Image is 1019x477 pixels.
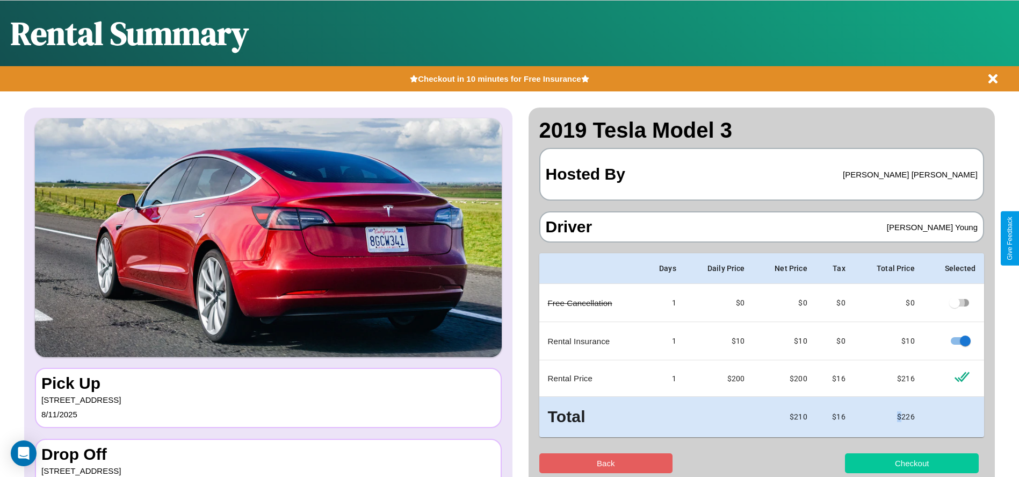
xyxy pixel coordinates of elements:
h3: Pick Up [41,374,495,393]
td: 1 [642,360,685,397]
th: Days [642,253,685,284]
td: $ 210 [754,397,816,437]
button: Back [539,453,673,473]
td: $ 16 [816,397,854,437]
h3: Hosted By [546,154,625,194]
td: 1 [642,322,685,360]
td: 1 [642,284,685,322]
h3: Total [548,405,633,429]
table: simple table [539,253,985,437]
h3: Drop Off [41,445,495,464]
td: $ 10 [754,322,816,360]
p: [PERSON_NAME] Young [887,220,978,234]
td: $ 16 [816,360,854,397]
th: Total Price [854,253,923,284]
th: Tax [816,253,854,284]
b: Checkout in 10 minutes for Free Insurance [418,74,581,83]
p: [PERSON_NAME] [PERSON_NAME] [843,167,978,182]
td: $ 200 [754,360,816,397]
td: $10 [685,322,754,360]
td: $ 10 [854,322,923,360]
td: $ 200 [685,360,754,397]
td: $ 0 [754,284,816,322]
th: Selected [923,253,984,284]
td: $0 [816,322,854,360]
div: Open Intercom Messenger [11,440,37,466]
td: $ 0 [854,284,923,322]
th: Daily Price [685,253,754,284]
td: $0 [685,284,754,322]
th: Net Price [754,253,816,284]
h2: 2019 Tesla Model 3 [539,118,985,143]
td: $ 226 [854,397,923,437]
p: Rental Insurance [548,334,633,348]
td: $0 [816,284,854,322]
h1: Rental Summary [11,11,249,55]
button: Checkout [845,453,979,473]
p: Rental Price [548,371,633,386]
div: Give Feedback [1006,217,1014,260]
td: $ 216 [854,360,923,397]
p: Free Cancellation [548,296,633,310]
p: [STREET_ADDRESS] [41,393,495,407]
h3: Driver [546,218,592,236]
p: 8 / 11 / 2025 [41,407,495,422]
